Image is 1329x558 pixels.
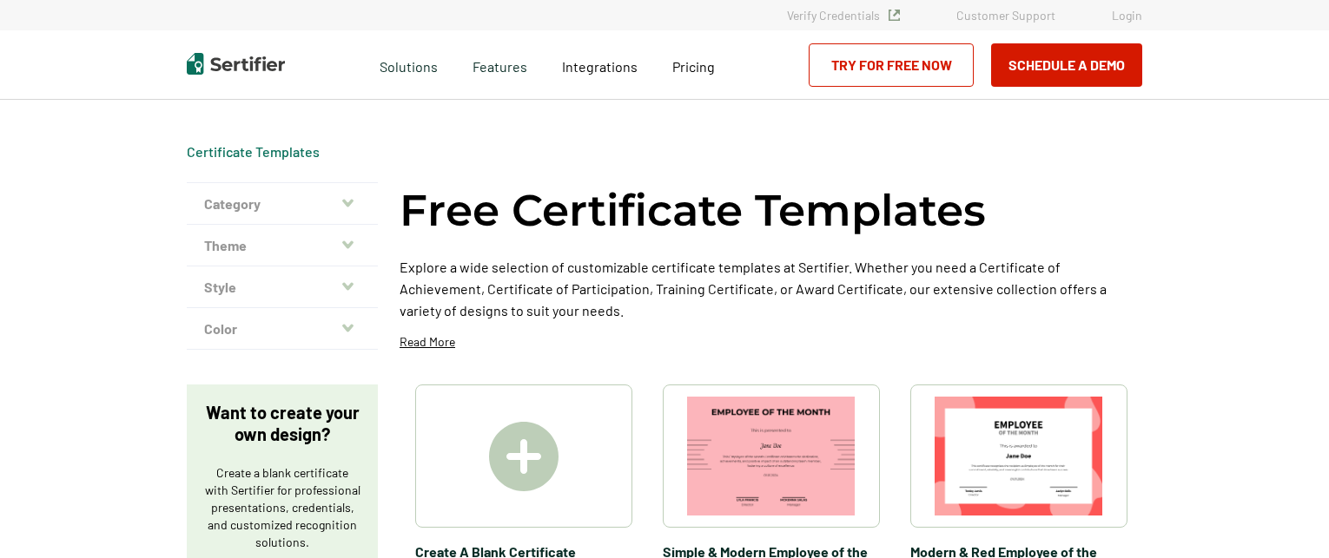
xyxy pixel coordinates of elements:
span: Features [473,54,527,75]
span: Integrations [562,58,638,75]
span: Certificate Templates [187,143,320,161]
img: Verified [889,10,900,21]
button: Style [187,266,378,308]
img: Modern & Red Employee of the Month Certificate Template [935,397,1103,515]
p: Create a blank certificate with Sertifier for professional presentations, credentials, and custom... [204,464,360,551]
a: Try for Free Now [809,43,974,87]
img: Sertifier | Digital Credentialing Platform [187,53,285,75]
img: Simple & Modern Employee of the Month Certificate Template [687,397,856,515]
a: Certificate Templates [187,143,320,160]
a: Pricing [672,54,715,75]
a: Login [1112,8,1142,23]
button: Color [187,308,378,350]
div: Breadcrumb [187,143,320,161]
p: Read More [400,333,455,351]
a: Verify Credentials [787,8,900,23]
a: Integrations [562,54,638,75]
button: Category [187,183,378,225]
img: Create A Blank Certificate [489,422,559,491]
span: Solutions [380,54,438,75]
p: Explore a wide selection of customizable certificate templates at Sertifier. Whether you need a C... [400,256,1142,321]
a: Customer Support [956,8,1055,23]
button: Theme [187,225,378,266]
h1: Free Certificate Templates [400,182,986,239]
span: Pricing [672,58,715,75]
p: Want to create your own design? [204,402,360,445]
